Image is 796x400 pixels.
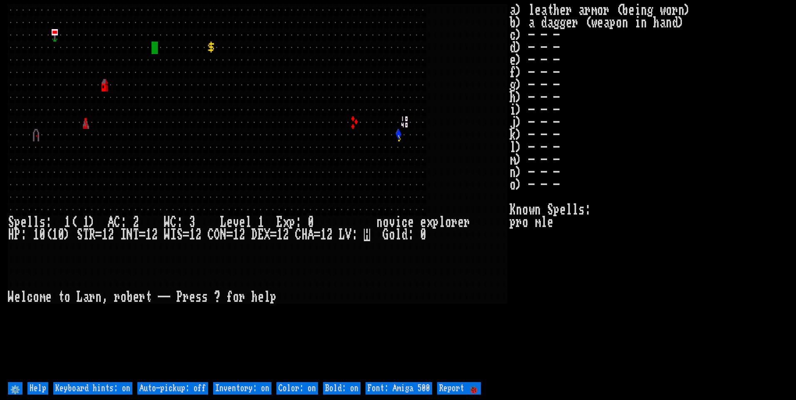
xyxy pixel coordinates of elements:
[395,229,401,241] div: l
[139,229,145,241] div: =
[366,382,432,395] input: Font: Amiga 500
[114,216,120,229] div: C
[183,229,189,241] div: =
[45,229,52,241] div: (
[364,229,370,241] mark: H
[289,216,295,229] div: p
[89,229,95,241] div: R
[233,291,239,304] div: o
[64,216,70,229] div: 1
[339,229,345,241] div: L
[283,229,289,241] div: 2
[33,216,39,229] div: l
[77,229,83,241] div: S
[127,291,133,304] div: b
[401,229,408,241] div: d
[33,291,39,304] div: o
[214,229,220,241] div: O
[120,291,127,304] div: o
[164,291,170,304] div: -
[201,291,208,304] div: s
[301,229,308,241] div: H
[183,291,189,304] div: r
[295,216,301,229] div: :
[114,291,120,304] div: r
[208,229,214,241] div: C
[420,229,426,241] div: 0
[189,216,195,229] div: 3
[245,216,251,229] div: l
[270,291,276,304] div: p
[20,216,27,229] div: e
[108,229,114,241] div: 2
[464,216,470,229] div: r
[27,291,33,304] div: c
[383,216,389,229] div: o
[258,291,264,304] div: e
[77,291,83,304] div: L
[102,291,108,304] div: ,
[276,382,318,395] input: Color: on
[408,216,414,229] div: e
[295,229,301,241] div: C
[177,216,183,229] div: :
[58,291,64,304] div: t
[258,216,264,229] div: 1
[251,291,258,304] div: h
[108,216,114,229] div: A
[308,229,314,241] div: A
[213,382,271,395] input: Inventory: on
[451,216,458,229] div: r
[20,229,27,241] div: :
[8,229,14,241] div: H
[177,291,183,304] div: P
[70,216,77,229] div: (
[195,291,201,304] div: s
[133,291,139,304] div: e
[445,216,451,229] div: o
[127,229,133,241] div: N
[383,229,389,241] div: G
[458,216,464,229] div: e
[389,216,395,229] div: v
[283,216,289,229] div: x
[264,229,270,241] div: X
[39,229,45,241] div: 0
[33,229,39,241] div: 1
[20,291,27,304] div: l
[164,216,170,229] div: W
[137,382,208,395] input: Auto-pickup: off
[53,382,132,395] input: Keyboard hints: on
[276,216,283,229] div: E
[510,4,788,380] stats: a) leather armor (being worn) b) a dagger (weapon in hand) c) - - - d) - - - e) - - - f) - - - g)...
[314,229,320,241] div: =
[8,216,14,229] div: S
[258,229,264,241] div: E
[27,382,48,395] input: Help
[45,291,52,304] div: e
[102,229,108,241] div: 1
[395,216,401,229] div: i
[133,229,139,241] div: T
[401,216,408,229] div: c
[120,216,127,229] div: :
[95,229,102,241] div: =
[177,229,183,241] div: S
[152,229,158,241] div: 2
[170,229,177,241] div: I
[276,229,283,241] div: 1
[8,382,22,395] input: ⚙️
[320,229,326,241] div: 1
[323,382,361,395] input: Bold: on
[437,382,481,395] input: Report 🐞
[164,229,170,241] div: W
[220,229,226,241] div: N
[14,216,20,229] div: p
[58,229,64,241] div: 0
[239,229,245,241] div: 2
[195,229,201,241] div: 2
[226,229,233,241] div: =
[133,216,139,229] div: 2
[139,291,145,304] div: r
[251,229,258,241] div: D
